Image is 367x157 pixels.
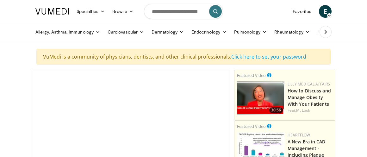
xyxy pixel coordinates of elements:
a: M. Look [296,108,310,113]
small: Featured Video [237,72,266,78]
a: Lilly Medical Affairs [288,81,330,87]
span: 30:56 [269,107,283,113]
small: Featured Video [237,123,266,129]
a: Pulmonology [230,26,271,38]
a: Favorites [289,5,315,18]
a: Allergy, Asthma, Immunology [32,26,104,38]
a: Endocrinology [188,26,230,38]
img: c98a6a29-1ea0-4bd5-8cf5-4d1e188984a7.png.150x105_q85_crop-smart_upscale.png [237,81,284,115]
a: 30:56 [237,81,284,115]
a: E [319,5,332,18]
img: VuMedi Logo [35,8,69,15]
a: How to Discuss and Manage Obesity With Your Patients [288,88,331,107]
div: VuMedi is a community of physicians, dentists, and other clinical professionals. [36,49,331,65]
a: Cardiovascular [104,26,148,38]
a: Specialties [73,5,109,18]
a: Click here to set your password [231,53,306,60]
a: Heartflow [288,132,310,138]
a: Dermatology [148,26,188,38]
a: Rheumatology [271,26,314,38]
input: Search topics, interventions [144,4,223,19]
div: Feat. [288,108,333,113]
a: Browse [109,5,138,18]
